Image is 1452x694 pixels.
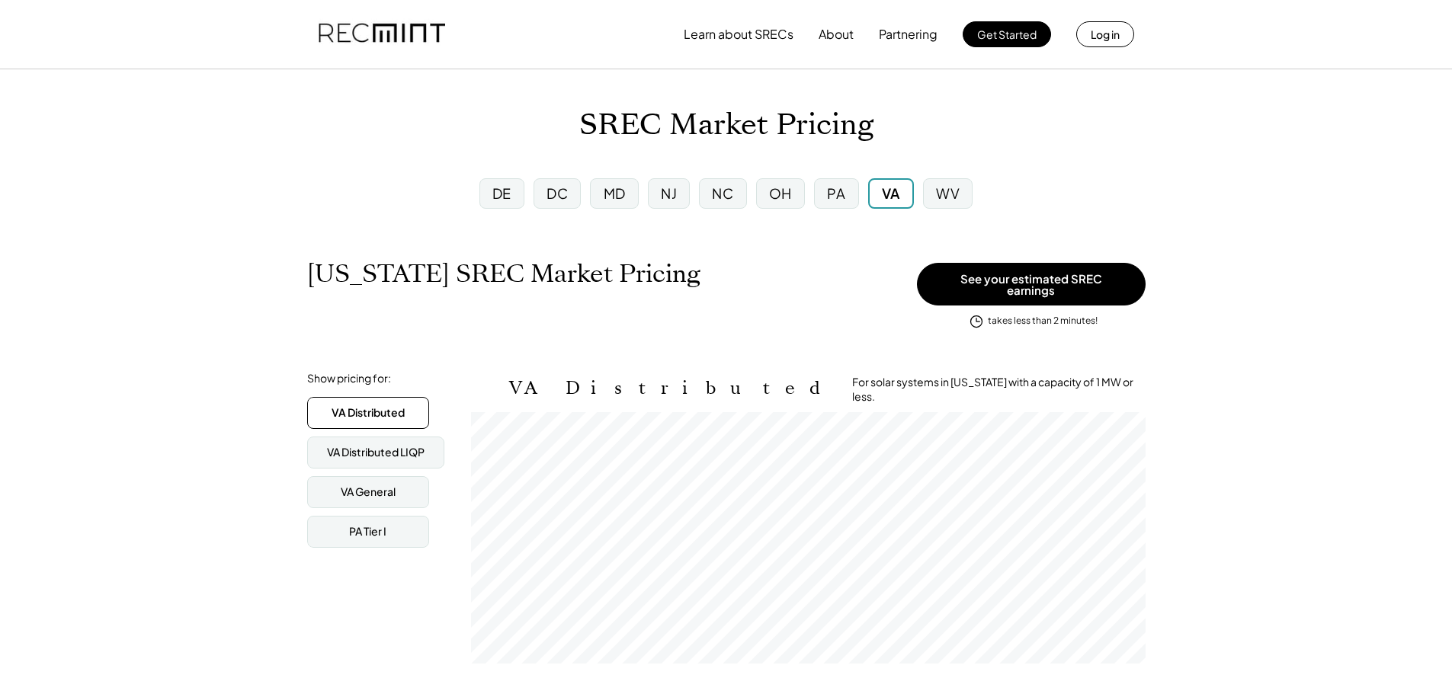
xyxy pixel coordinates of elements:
div: MD [604,184,626,203]
div: PA [827,184,845,203]
h1: [US_STATE] SREC Market Pricing [307,259,700,289]
button: Learn about SRECs [684,19,793,50]
div: NC [712,184,733,203]
div: Show pricing for: [307,371,391,386]
h1: SREC Market Pricing [579,107,873,143]
div: VA [882,184,900,203]
div: VA General [341,485,396,500]
button: Get Started [963,21,1051,47]
div: NJ [661,184,677,203]
div: takes less than 2 minutes! [988,315,1098,328]
div: VA Distributed LIQP [327,445,425,460]
div: For solar systems in [US_STATE] with a capacity of 1 MW or less. [852,375,1146,405]
div: OH [769,184,792,203]
div: DC [547,184,568,203]
div: WV [936,184,960,203]
div: PA Tier I [349,524,386,539]
button: See your estimated SREC earnings [917,263,1146,305]
button: Partnering [879,19,938,50]
img: recmint-logotype%403x.png [319,8,445,60]
div: VA Distributed [332,405,405,421]
h2: VA Distributed [509,377,829,399]
button: About [819,19,854,50]
button: Log in [1076,21,1134,47]
div: DE [492,184,511,203]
